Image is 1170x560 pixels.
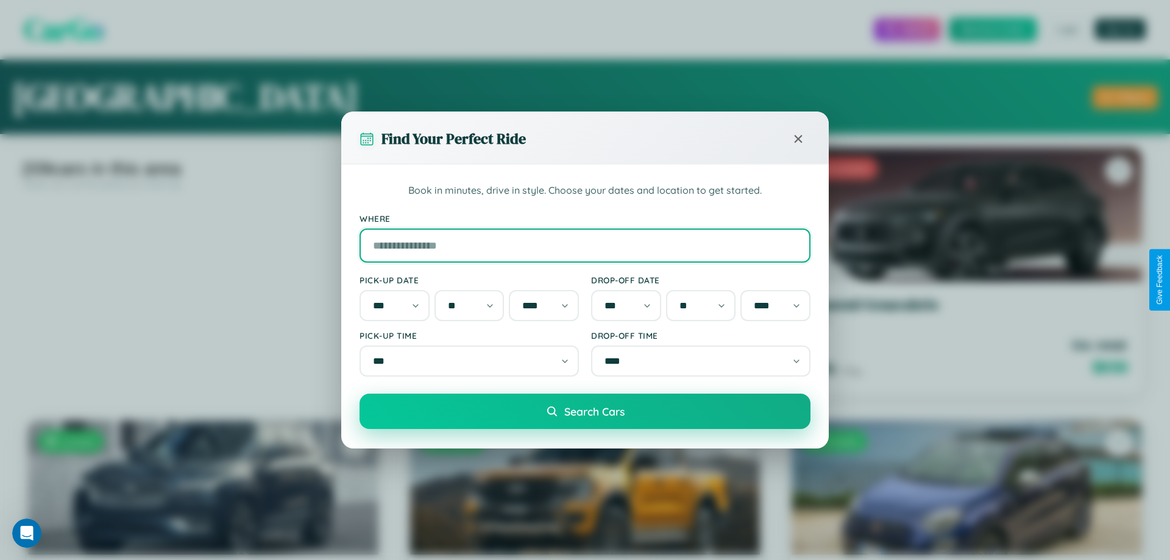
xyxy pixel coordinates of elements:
[360,213,810,224] label: Where
[591,330,810,341] label: Drop-off Time
[360,183,810,199] p: Book in minutes, drive in style. Choose your dates and location to get started.
[360,330,579,341] label: Pick-up Time
[360,275,579,285] label: Pick-up Date
[564,405,625,418] span: Search Cars
[360,394,810,429] button: Search Cars
[381,129,526,149] h3: Find Your Perfect Ride
[591,275,810,285] label: Drop-off Date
